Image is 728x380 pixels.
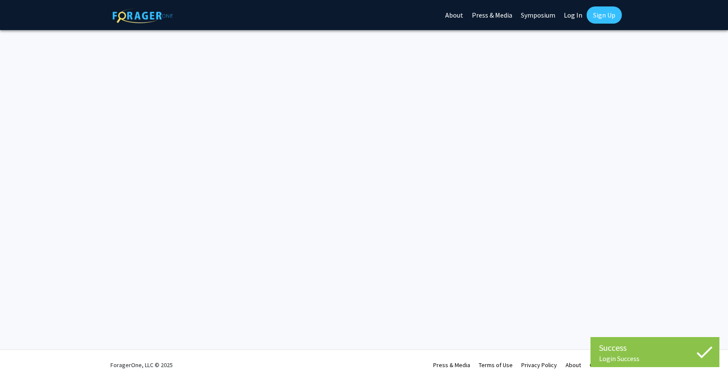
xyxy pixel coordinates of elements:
a: Press & Media [433,361,470,369]
div: ForagerOne, LLC © 2025 [110,350,173,380]
img: ForagerOne Logo [113,8,173,23]
div: Login Success [599,354,711,363]
a: About [566,361,581,369]
a: Sign Up [587,6,622,24]
a: Privacy Policy [521,361,557,369]
a: Contact Us [590,361,618,369]
div: Success [599,341,711,354]
a: Terms of Use [479,361,513,369]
